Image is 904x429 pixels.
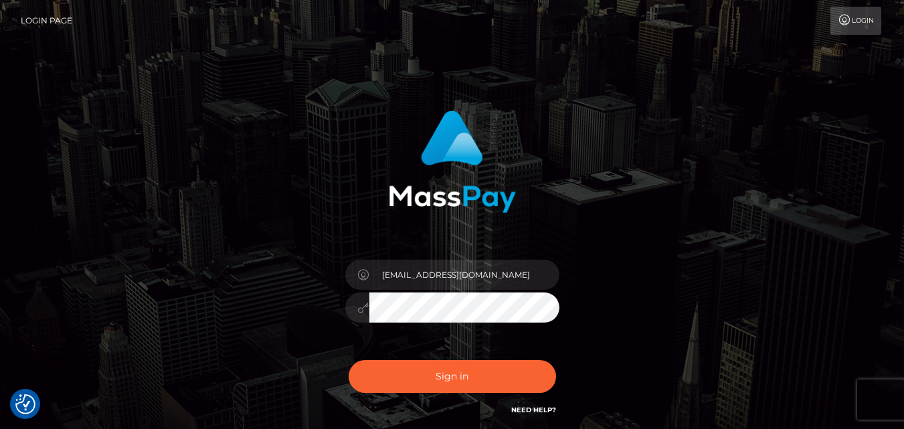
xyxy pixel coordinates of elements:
[15,394,35,414] button: Consent Preferences
[369,260,559,290] input: Username...
[349,360,556,393] button: Sign in
[15,394,35,414] img: Revisit consent button
[389,110,516,213] img: MassPay Login
[511,406,556,414] a: Need Help?
[21,7,72,35] a: Login Page
[830,7,881,35] a: Login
